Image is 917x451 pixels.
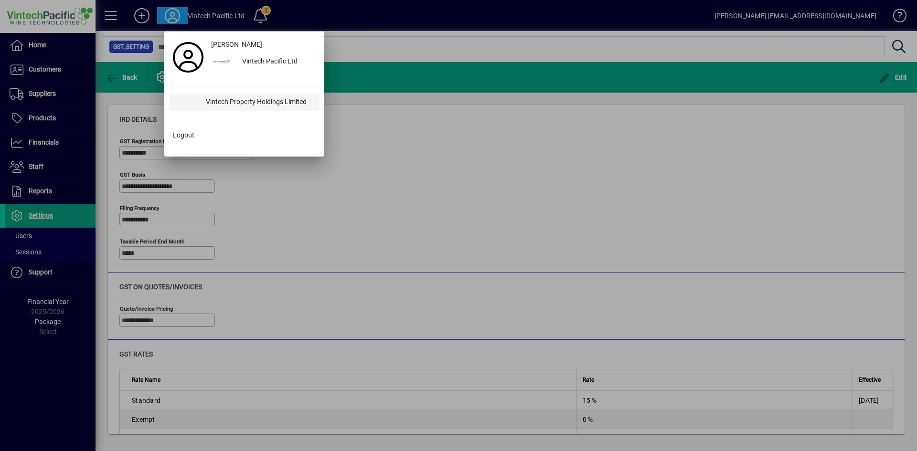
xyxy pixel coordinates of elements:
button: Vintech Pacific Ltd [207,53,320,71]
div: Vintech Pacific Ltd [235,53,320,71]
div: Vintech Property Holdings Limited [198,94,320,111]
span: [PERSON_NAME] [211,40,262,50]
a: [PERSON_NAME] [207,36,320,53]
button: Logout [169,127,320,144]
button: Vintech Property Holdings Limited [169,94,320,111]
a: Profile [169,49,207,66]
span: Logout [173,130,194,140]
